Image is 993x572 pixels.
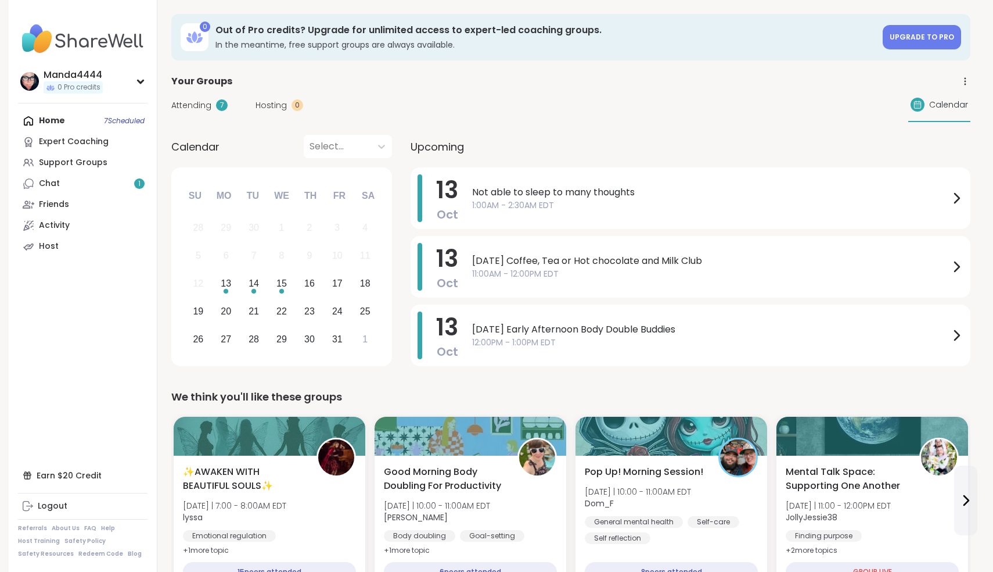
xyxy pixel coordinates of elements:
div: 1 [279,220,285,235]
div: Choose Monday, October 27th, 2025 [214,327,239,352]
div: Choose Saturday, October 18th, 2025 [352,271,377,296]
div: Finding purpose [786,530,862,542]
div: Not available Sunday, October 12th, 2025 [186,271,211,296]
span: [DATE] | 7:00 - 8:00AM EDT [183,500,286,512]
span: 1 [138,179,141,189]
span: 13 [436,174,458,206]
h3: In the meantime, free support groups are always available. [215,39,876,51]
div: Choose Monday, October 20th, 2025 [214,299,239,324]
span: [DATE] Early Afternoon Body Double Buddies [472,323,949,337]
a: Safety Resources [18,550,74,558]
div: Goal-setting [460,530,524,542]
div: We [269,183,294,209]
div: month 2025-10 [184,214,379,353]
div: Sa [355,183,381,209]
span: [DATE] Coffee, Tea or Hot chocolate and Milk Club [472,254,949,268]
div: 29 [276,331,287,347]
div: Tu [240,183,265,209]
div: Choose Wednesday, October 22nd, 2025 [269,299,294,324]
div: Not available Thursday, October 2nd, 2025 [297,216,322,241]
div: Choose Saturday, November 1st, 2025 [352,327,377,352]
a: Host Training [18,537,60,545]
div: Choose Sunday, October 26th, 2025 [186,327,211,352]
div: Manda4444 [44,69,103,81]
div: 23 [304,303,315,319]
div: Self reflection [585,532,650,544]
div: 30 [304,331,315,347]
div: Expert Coaching [39,136,109,148]
div: 13 [221,276,231,291]
div: 1 [362,331,368,347]
img: lyssa [318,439,354,476]
b: [PERSON_NAME] [384,512,448,523]
span: Upgrade to Pro [890,32,954,42]
span: Oct [437,206,458,223]
div: Choose Wednesday, October 15th, 2025 [269,271,294,296]
span: Oct [437,275,458,291]
div: Choose Thursday, October 23rd, 2025 [297,299,322,324]
div: Choose Thursday, October 16th, 2025 [297,271,322,296]
div: 3 [334,220,340,235]
div: Not available Sunday, September 28th, 2025 [186,216,211,241]
div: Choose Sunday, October 19th, 2025 [186,299,211,324]
div: Not available Saturday, October 4th, 2025 [352,216,377,241]
img: Adrienne_QueenOfTheDawn [519,439,555,476]
span: [DATE] | 10:00 - 11:00AM EDT [585,486,691,498]
div: Not available Friday, October 10th, 2025 [325,244,350,269]
div: 25 [360,303,370,319]
div: Not available Thursday, October 9th, 2025 [297,244,322,269]
img: JollyJessie38 [921,439,957,476]
div: Not available Sunday, October 5th, 2025 [186,244,211,269]
div: Th [298,183,323,209]
div: 30 [249,220,259,235]
div: 2 [307,220,312,235]
a: Referrals [18,524,47,532]
div: 11 [360,248,370,263]
a: Safety Policy [64,537,106,545]
span: 12:00PM - 1:00PM EDT [472,337,949,349]
div: 4 [362,220,368,235]
div: Not available Monday, September 29th, 2025 [214,216,239,241]
div: 22 [276,303,287,319]
span: Mental Talk Space: Supporting One Another [786,465,906,493]
div: Choose Thursday, October 30th, 2025 [297,327,322,352]
div: We think you'll like these groups [171,389,970,405]
img: Manda4444 [20,72,39,91]
div: Choose Monday, October 13th, 2025 [214,271,239,296]
b: lyssa [183,512,203,523]
div: 7 [251,248,257,263]
div: Logout [38,500,67,512]
img: ShareWell Nav Logo [18,19,147,59]
div: 28 [193,220,203,235]
div: 8 [279,248,285,263]
span: Pop Up! Morning Session! [585,465,703,479]
div: Not available Tuesday, September 30th, 2025 [242,216,267,241]
div: 14 [249,276,259,291]
span: Hosting [256,99,287,112]
div: 0 [292,99,303,111]
div: Choose Friday, October 24th, 2025 [325,299,350,324]
div: Fr [326,183,352,209]
div: 29 [221,220,231,235]
div: Not available Saturday, October 11th, 2025 [352,244,377,269]
a: Upgrade to Pro [883,25,961,49]
div: 10 [332,248,343,263]
div: 7 [216,99,228,111]
div: Not available Friday, October 3rd, 2025 [325,216,350,241]
a: Logout [18,496,147,517]
span: Upcoming [411,139,464,155]
a: Friends [18,194,147,215]
span: Good Morning Body Doubling For Productivity [384,465,505,493]
span: ✨AWAKEN WITH BEAUTIFUL SOULS✨ [183,465,304,493]
div: 9 [307,248,312,263]
span: 13 [436,311,458,344]
span: 1:00AM - 2:30AM EDT [472,199,949,212]
div: 27 [221,331,231,347]
span: Attending [171,99,211,112]
div: Not available Monday, October 6th, 2025 [214,244,239,269]
span: 0 Pro credits [57,83,100,92]
div: Body doubling [384,530,455,542]
a: Expert Coaching [18,131,147,152]
span: [DATE] | 11:00 - 12:00PM EDT [786,500,891,512]
div: 16 [304,276,315,291]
